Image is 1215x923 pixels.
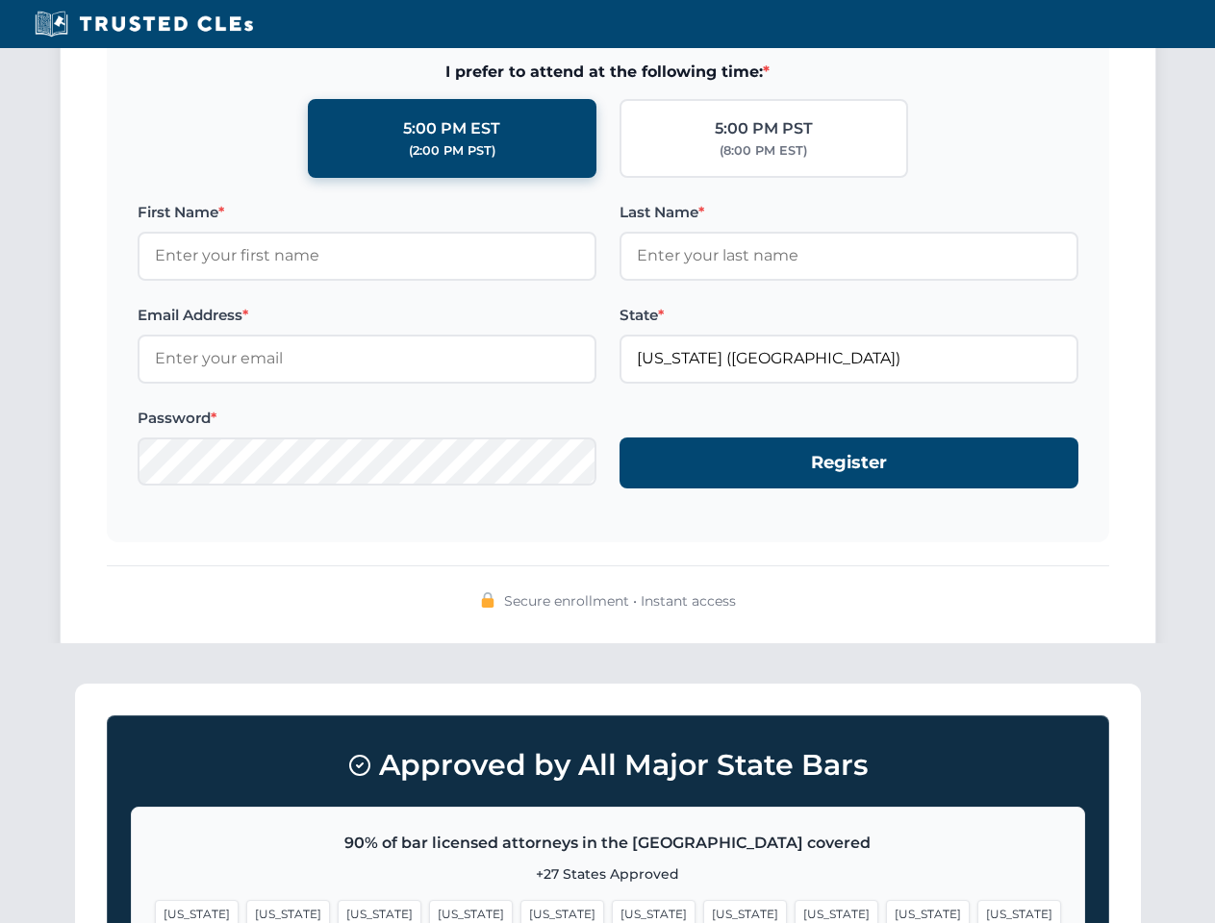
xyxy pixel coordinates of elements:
[138,60,1078,85] span: I prefer to attend at the following time:
[504,590,736,611] span: Secure enrollment • Instant access
[138,232,596,280] input: Enter your first name
[131,739,1085,791] h3: Approved by All Major State Bars
[138,304,596,327] label: Email Address
[620,304,1078,327] label: State
[403,116,500,141] div: 5:00 PM EST
[620,437,1078,488] button: Register
[620,335,1078,383] input: Florida (FL)
[620,232,1078,280] input: Enter your last name
[155,831,1061,856] p: 90% of bar licensed attorneys in the [GEOGRAPHIC_DATA] covered
[29,10,259,38] img: Trusted CLEs
[155,863,1061,885] p: +27 States Approved
[480,592,495,608] img: 🔒
[138,201,596,224] label: First Name
[620,201,1078,224] label: Last Name
[138,407,596,430] label: Password
[720,141,807,161] div: (8:00 PM EST)
[138,335,596,383] input: Enter your email
[715,116,813,141] div: 5:00 PM PST
[409,141,495,161] div: (2:00 PM PST)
